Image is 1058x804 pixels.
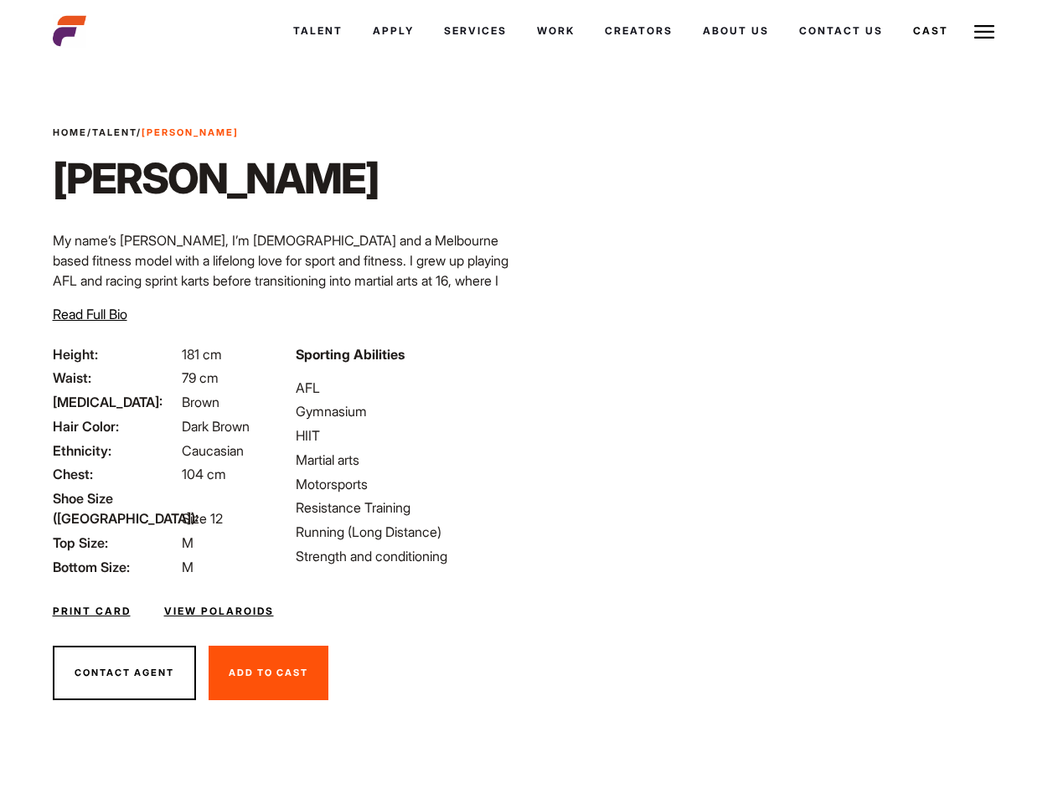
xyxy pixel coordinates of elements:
span: Shoe Size ([GEOGRAPHIC_DATA]): [53,488,178,528]
span: Ethnicity: [53,441,178,461]
span: M [182,534,194,551]
a: Contact Us [784,8,898,54]
li: Martial arts [296,450,519,470]
a: Cast [898,8,963,54]
li: HIIT [296,425,519,446]
a: Talent [92,126,137,138]
a: Print Card [53,604,131,619]
span: Top Size: [53,533,178,553]
h1: [PERSON_NAME] [53,153,379,204]
li: Resistance Training [296,497,519,518]
span: Dark Brown [182,418,250,435]
a: View Polaroids [164,604,274,619]
span: Chest: [53,464,178,484]
li: Running (Long Distance) [296,522,519,542]
span: 181 cm [182,346,222,363]
span: Size 12 [182,510,223,527]
strong: [PERSON_NAME] [142,126,239,138]
strong: Sporting Abilities [296,346,405,363]
span: 104 cm [182,466,226,482]
span: Caucasian [182,442,244,459]
span: Brown [182,394,219,410]
a: About Us [688,8,784,54]
span: Bottom Size: [53,557,178,577]
a: Services [429,8,522,54]
span: Waist: [53,368,178,388]
button: Contact Agent [53,646,196,701]
span: Read Full Bio [53,306,127,322]
button: Add To Cast [209,646,328,701]
a: Apply [358,8,429,54]
span: Add To Cast [229,667,308,678]
span: 79 cm [182,369,219,386]
li: Gymnasium [296,401,519,421]
span: [MEDICAL_DATA]: [53,392,178,412]
span: Hair Color: [53,416,178,436]
a: Work [522,8,590,54]
span: M [182,559,194,575]
a: Home [53,126,87,138]
li: Strength and conditioning [296,546,519,566]
li: Motorsports [296,474,519,494]
img: Burger icon [974,22,994,42]
a: Creators [590,8,688,54]
button: Read Full Bio [53,304,127,324]
span: Height: [53,344,178,364]
li: AFL [296,378,519,398]
img: cropped-aefm-brand-fav-22-square.png [53,14,86,48]
span: / / [53,126,239,140]
a: Talent [278,8,358,54]
p: My name’s [PERSON_NAME], I’m [DEMOGRAPHIC_DATA] and a Melbourne based fitness model with a lifelo... [53,230,519,411]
